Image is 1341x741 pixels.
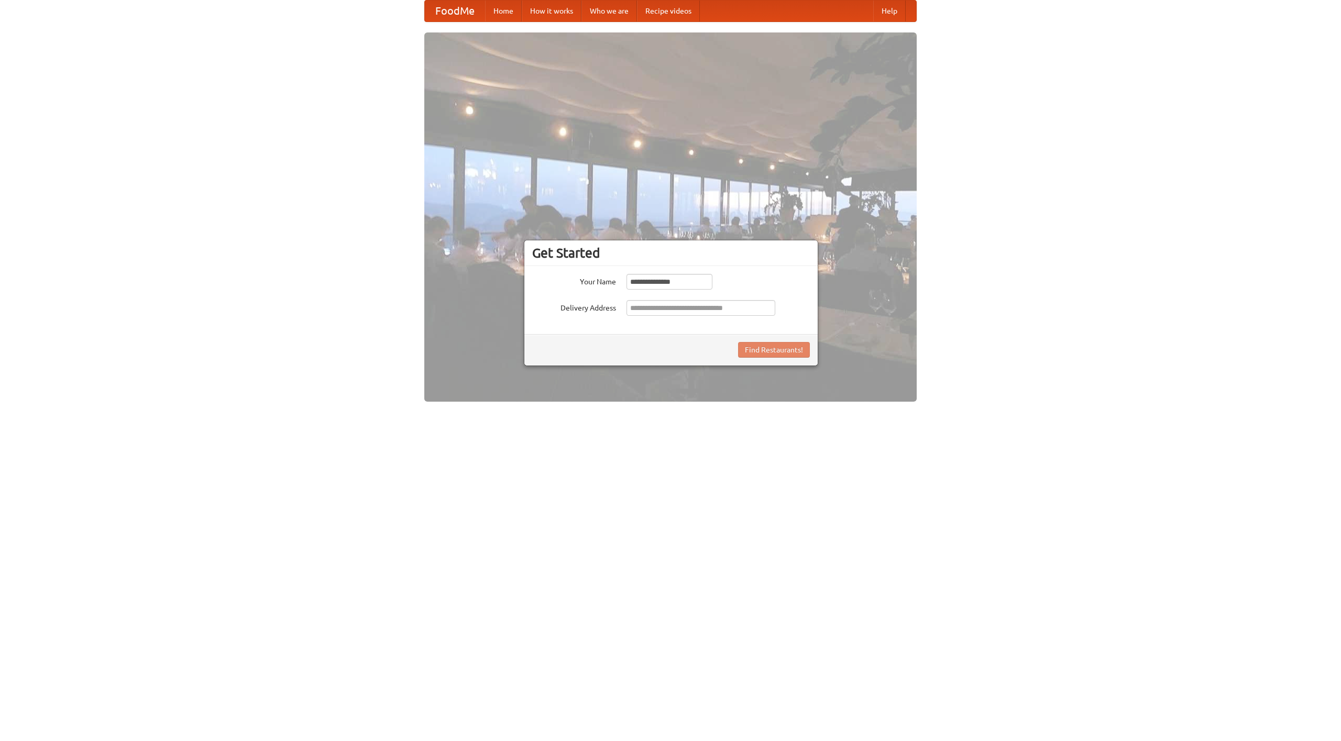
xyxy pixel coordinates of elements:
button: Find Restaurants! [738,342,810,358]
a: Home [485,1,522,21]
h3: Get Started [532,245,810,261]
a: How it works [522,1,581,21]
label: Your Name [532,274,616,287]
a: FoodMe [425,1,485,21]
a: Who we are [581,1,637,21]
a: Recipe videos [637,1,700,21]
label: Delivery Address [532,300,616,313]
a: Help [873,1,906,21]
